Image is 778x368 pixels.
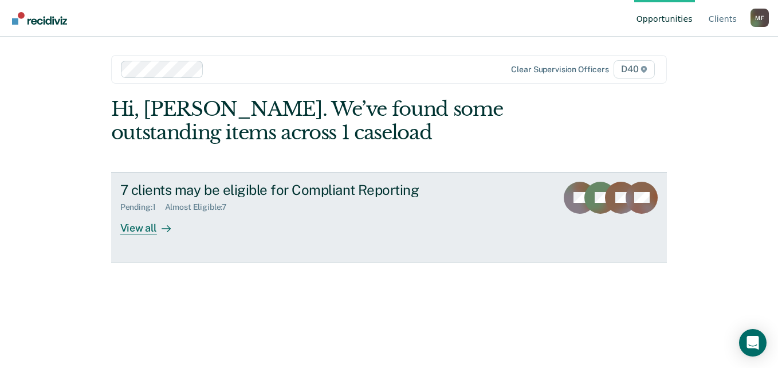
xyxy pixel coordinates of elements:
div: View all [120,212,184,234]
a: 7 clients may be eligible for Compliant ReportingPending:1Almost Eligible:7View all [111,172,667,263]
div: Hi, [PERSON_NAME]. We’ve found some outstanding items across 1 caseload [111,97,556,144]
div: Pending : 1 [120,202,165,212]
div: Clear supervision officers [511,65,608,75]
img: Recidiviz [12,12,67,25]
div: Almost Eligible : 7 [165,202,237,212]
button: Profile dropdown button [751,9,769,27]
div: M F [751,9,769,27]
div: 7 clients may be eligible for Compliant Reporting [120,182,522,198]
div: Open Intercom Messenger [739,329,767,357]
span: D40 [614,60,655,79]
